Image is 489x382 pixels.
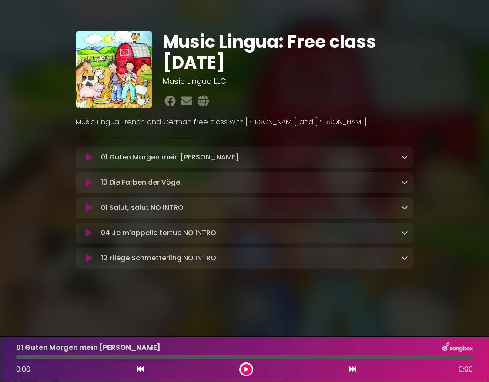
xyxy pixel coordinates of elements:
p: 10 Die Farben der Vögel [101,177,182,188]
p: 04 Je m’appelle tortue NO INTRO [101,228,216,238]
h3: Music Lingua LLC [163,76,413,86]
p: Music Lingua French and German free class with [PERSON_NAME] and [PERSON_NAME] [76,117,413,127]
h1: Music Lingua: Free class [DATE] [163,31,413,73]
p: 01 Guten Morgen mein [PERSON_NAME] [101,152,239,163]
p: 12 Fliege Schmetterling NO INTRO [101,253,216,263]
img: TkGil0bNR32xPG9xfUYH [76,31,152,108]
p: 01 Salut, salut NO INTRO [101,203,184,213]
